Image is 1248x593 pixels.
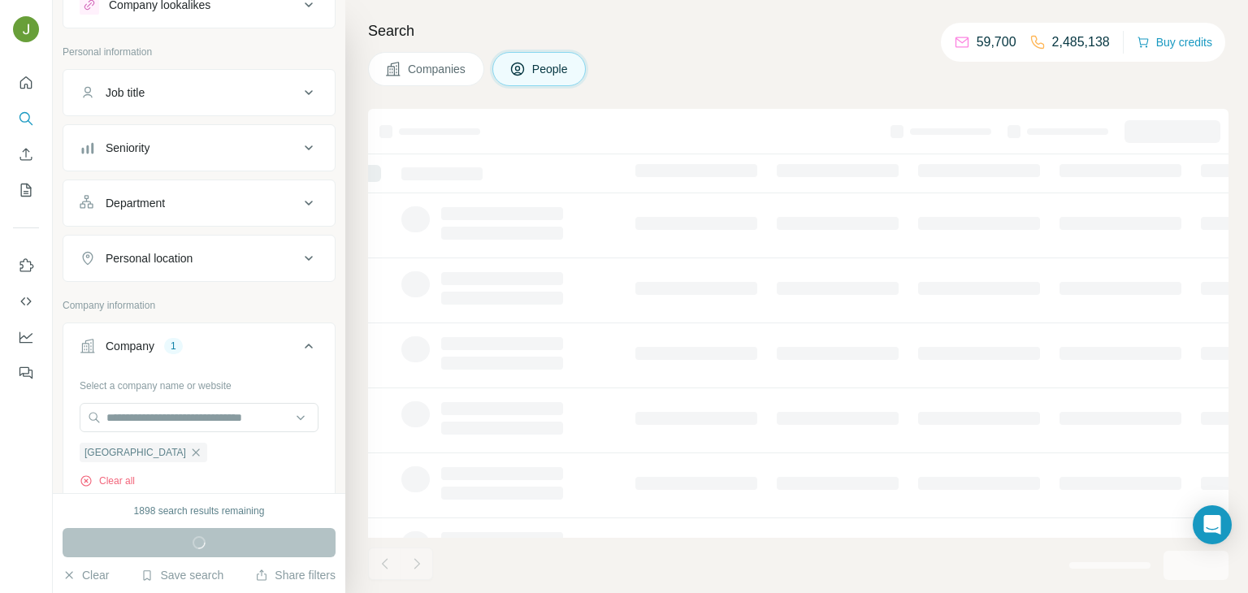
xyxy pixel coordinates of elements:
button: Save search [141,567,223,583]
div: Department [106,195,165,211]
button: My lists [13,175,39,205]
button: Clear [63,567,109,583]
div: Select a company name or website [80,372,318,393]
button: Job title [63,73,335,112]
button: Dashboard [13,322,39,352]
button: Share filters [255,567,336,583]
p: Personal information [63,45,336,59]
span: [GEOGRAPHIC_DATA] [84,445,186,460]
p: 59,700 [977,32,1016,52]
button: Use Surfe API [13,287,39,316]
img: Avatar [13,16,39,42]
h4: Search [368,19,1228,42]
div: Seniority [106,140,149,156]
div: Open Intercom Messenger [1193,505,1232,544]
button: Personal location [63,239,335,278]
div: 1898 search results remaining [134,504,265,518]
button: Company1 [63,327,335,372]
div: Job title [106,84,145,101]
button: Search [13,104,39,133]
span: Companies [408,61,467,77]
button: Seniority [63,128,335,167]
div: Personal location [106,250,193,266]
button: Feedback [13,358,39,387]
button: Clear all [80,474,135,488]
div: 1 [164,339,183,353]
p: 2,485,138 [1052,32,1110,52]
button: Department [63,184,335,223]
div: Company [106,338,154,354]
button: Use Surfe on LinkedIn [13,251,39,280]
p: Company information [63,298,336,313]
button: Buy credits [1137,31,1212,54]
button: Enrich CSV [13,140,39,169]
span: People [532,61,570,77]
button: Quick start [13,68,39,97]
